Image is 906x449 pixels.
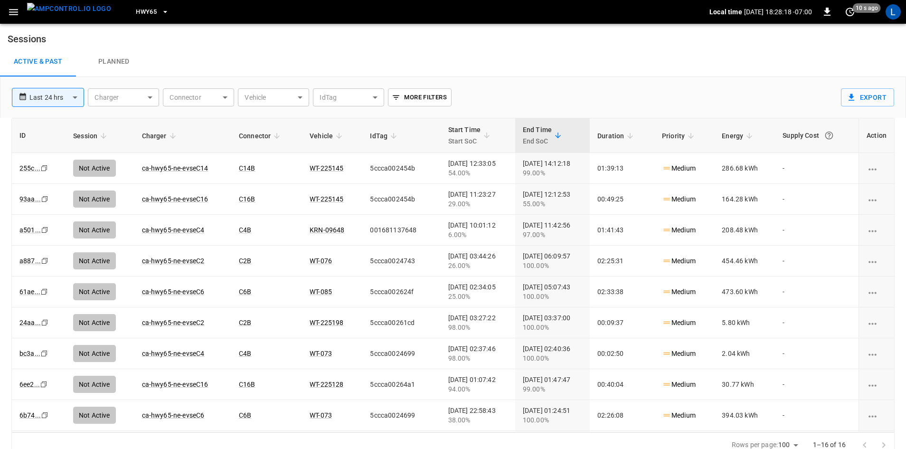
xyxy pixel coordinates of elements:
div: charging session options [867,256,887,266]
p: Medium [662,318,696,328]
a: C4B [239,226,251,234]
div: Not Active [73,283,116,300]
div: 38.00% [448,415,508,425]
div: copy [40,287,49,297]
span: Priority [662,130,697,142]
div: charging session options [867,225,887,235]
div: Not Active [73,376,116,393]
a: ca-hwy65-ne-evseC4 [142,226,205,234]
div: [DATE] 22:58:43 [448,406,508,425]
p: Start SoC [448,135,481,147]
button: The cost of your charging session based on your supply rates [821,127,838,144]
div: 99.00% [523,384,582,394]
div: Not Active [73,314,116,331]
div: charging session options [867,287,887,296]
div: copy [40,317,50,328]
div: 99.00% [523,168,582,178]
p: Medium [662,225,696,235]
td: 00:09:37 [590,307,654,338]
a: C2B [239,319,251,326]
div: charging session options [867,380,887,389]
a: C16B [239,195,255,203]
div: copy [40,256,50,266]
p: Medium [662,287,696,297]
p: Medium [662,194,696,204]
td: 00:40:04 [590,369,654,400]
p: Local time [709,7,742,17]
div: Not Active [73,252,116,269]
p: End SoC [523,135,552,147]
div: Last 24 hrs [29,88,84,106]
span: 10 s ago [853,3,881,13]
div: profile-icon [886,4,901,19]
td: 01:41:43 [590,215,654,246]
div: Start Time [448,124,481,147]
div: 55.00% [523,199,582,209]
div: [DATE] 02:37:46 [448,344,508,363]
a: KRN-09648 [310,226,344,234]
a: ca-hwy65-ne-evseC16 [142,195,208,203]
div: sessions table [11,118,895,432]
div: [DATE] 02:34:05 [448,282,508,301]
div: Not Active [73,221,116,239]
td: 2.04 kWh [714,338,775,369]
td: 5ccca00261cd [362,307,440,338]
div: 100.00% [523,292,582,301]
td: 02:33:38 [590,277,654,307]
div: charging session options [867,194,887,204]
div: 98.00% [448,353,508,363]
button: set refresh interval [842,4,858,19]
th: ID [12,118,66,153]
div: [DATE] 11:23:27 [448,190,508,209]
a: a887... [19,257,41,265]
div: 100.00% [523,353,582,363]
button: Export [841,88,894,106]
a: WT-225198 [310,319,343,326]
td: 394.03 kWh [714,400,775,431]
div: 100.00% [523,261,582,270]
a: C14B [239,164,255,172]
td: 00:49:25 [590,184,654,215]
div: [DATE] 14:12:18 [523,159,582,178]
td: 5ccca00264a1 [362,369,440,400]
a: WT-085 [310,288,332,296]
td: 01:39:13 [590,153,654,184]
p: Medium [662,411,696,420]
a: WT-225145 [310,195,343,203]
button: More Filters [388,88,451,106]
div: [DATE] 12:33:05 [448,159,508,178]
div: [DATE] 01:07:42 [448,375,508,394]
p: Medium [662,256,696,266]
td: - [775,153,859,184]
p: Medium [662,163,696,173]
td: - [775,307,859,338]
a: ca-hwy65-ne-evseC2 [142,257,205,265]
div: 54.00% [448,168,508,178]
div: [DATE] 10:01:12 [448,220,508,239]
div: copy [40,410,50,420]
span: Start TimeStart SoC [448,124,493,147]
td: 5ccca0024699 [362,400,440,431]
a: C2B [239,257,251,265]
td: 5ccca002454b [362,184,440,215]
div: Not Active [73,160,116,177]
div: [DATE] 05:07:43 [523,282,582,301]
a: C16B [239,381,255,388]
span: Session [73,130,110,142]
span: HWY65 [136,7,157,18]
div: Not Active [73,345,116,362]
td: - [775,277,859,307]
a: C6B [239,411,251,419]
a: bc3a... [19,350,40,357]
p: [DATE] 18:28:18 -07:00 [744,7,812,17]
td: 208.48 kWh [714,215,775,246]
td: 5ccca0024699 [362,338,440,369]
div: 94.00% [448,384,508,394]
a: 61ae... [19,288,40,296]
a: C4B [239,350,251,357]
td: 5ccca002454b [362,153,440,184]
div: 29.00% [448,199,508,209]
div: [DATE] 06:09:57 [523,251,582,270]
td: 5ccca0024743 [362,246,440,277]
div: charging session options [867,163,887,173]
